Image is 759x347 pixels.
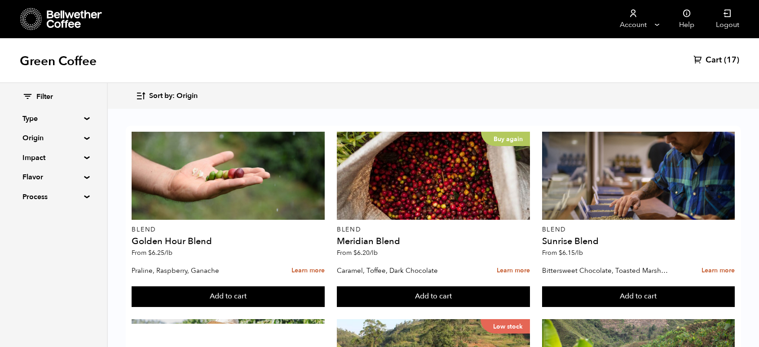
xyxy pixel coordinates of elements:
[22,113,84,124] summary: Type
[337,132,530,220] a: Buy again
[22,172,84,182] summary: Flavor
[693,55,739,66] a: Cart (17)
[132,286,325,307] button: Add to cart
[353,249,357,257] span: $
[497,261,530,280] a: Learn more
[337,286,530,307] button: Add to cart
[724,55,739,66] span: (17)
[559,249,583,257] bdi: 6.15
[20,53,97,69] h1: Green Coffee
[132,227,325,233] p: Blend
[337,237,530,246] h4: Meridian Blend
[22,191,84,202] summary: Process
[542,249,583,257] span: From
[22,152,84,163] summary: Impact
[370,249,378,257] span: /lb
[136,85,198,107] button: Sort by: Origin
[291,261,325,280] a: Learn more
[132,237,325,246] h4: Golden Hour Blend
[337,264,468,277] p: Caramel, Toffee, Dark Chocolate
[542,227,735,233] p: Blend
[22,133,84,143] summary: Origin
[481,132,530,146] p: Buy again
[132,264,263,277] p: Praline, Raspberry, Ganache
[149,91,198,101] span: Sort by: Origin
[702,261,735,280] a: Learn more
[481,319,530,334] p: Low stock
[353,249,378,257] bdi: 6.20
[542,264,673,277] p: Bittersweet Chocolate, Toasted Marshmallow, Candied Orange, Praline
[148,249,172,257] bdi: 6.25
[148,249,152,257] span: $
[706,55,722,66] span: Cart
[559,249,562,257] span: $
[132,249,172,257] span: From
[36,92,53,102] span: Filter
[164,249,172,257] span: /lb
[542,237,735,246] h4: Sunrise Blend
[542,286,735,307] button: Add to cart
[575,249,583,257] span: /lb
[337,249,378,257] span: From
[337,227,530,233] p: Blend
